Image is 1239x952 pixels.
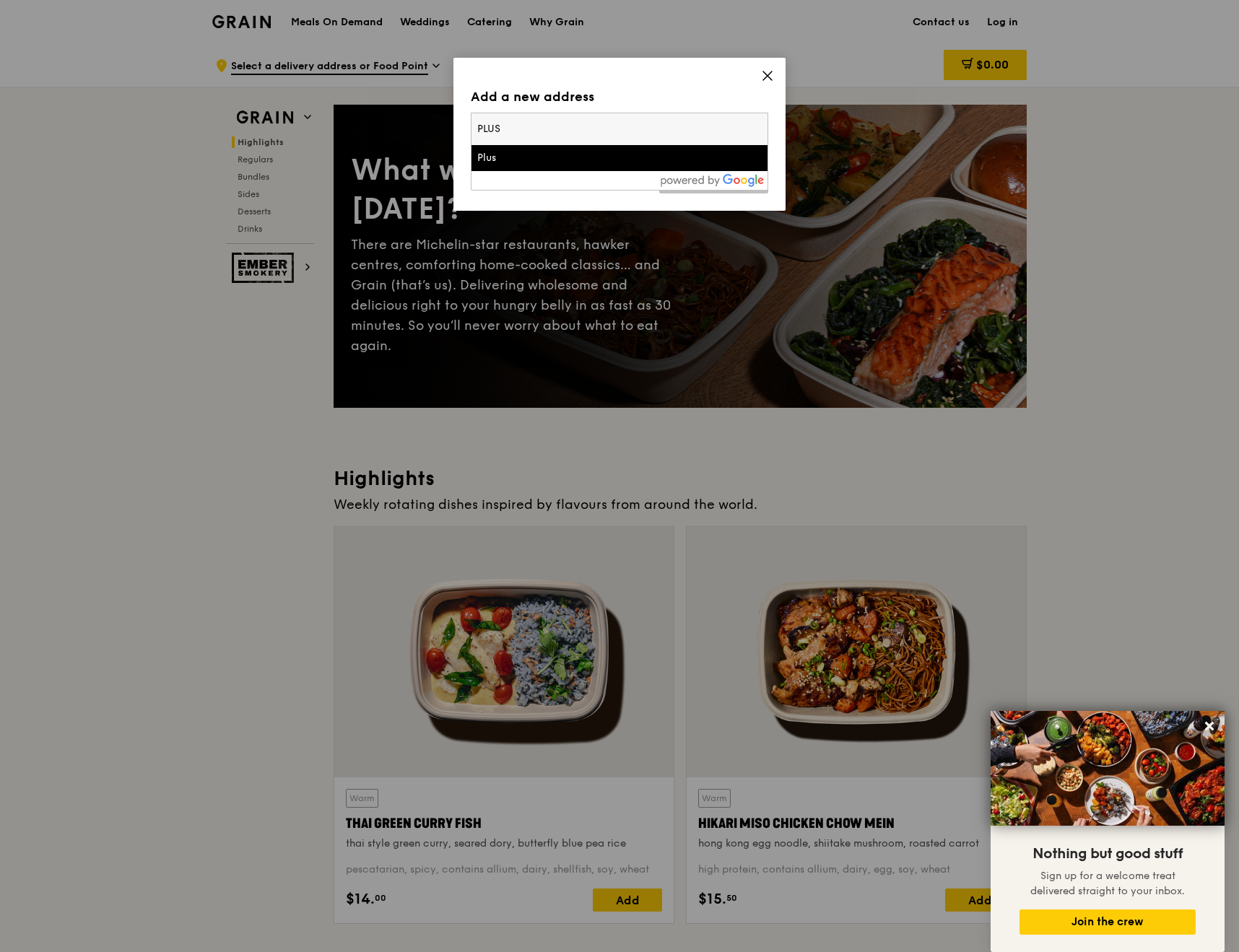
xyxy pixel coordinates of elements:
div: Add a new address [471,87,768,107]
img: powered-by-google.60e8a832.png [661,174,765,187]
button: Close [1198,715,1221,738]
div: Plus [477,151,691,165]
button: Join the crew [1020,909,1196,935]
span: Sign up for a welcome treat delivered straight to your inbox. [1030,870,1185,897]
img: DSC07876-Edit02-Large.jpeg [991,711,1225,826]
span: Nothing but good stuff [1032,845,1183,863]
